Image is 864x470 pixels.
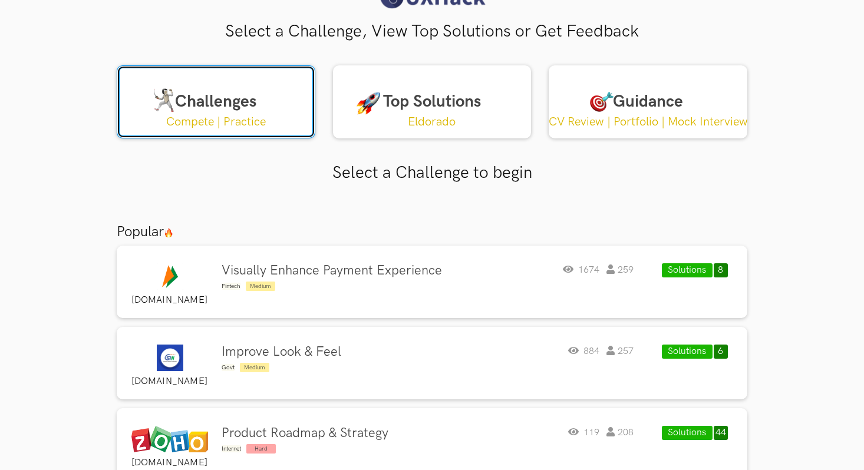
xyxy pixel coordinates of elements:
img: 🔥 [164,228,173,238]
span: 259 [606,264,634,276]
img: dartboard [590,88,614,112]
span: 884 [568,346,599,357]
h3: Popular [117,223,747,241]
span: 119 [568,427,599,438]
button: Solutions [662,345,713,359]
button: Solutions [662,263,713,277]
button: Solutions [662,426,713,440]
span: Medium [240,363,269,372]
img: rocket [357,91,380,115]
label: [DOMAIN_NAME] [126,457,213,469]
a: Guidance [549,65,747,138]
h4: Product Roadmap & Strategy [222,426,388,441]
span: 257 [606,346,634,357]
h3: Select a Challenge to begin [117,163,747,183]
h3: Select a Challenge, View Top Solutions or Get Feedback [117,21,747,42]
button: 6 [714,345,728,359]
img: ZohoSalesIQ logo [131,426,208,452]
a: Top Solutions [333,65,532,138]
h4: Visually Enhance Payment Experience [222,263,442,279]
span: 1674 [563,264,599,276]
button: 8 [714,263,728,277]
p: Eldorado [408,115,456,130]
span: Fintech [222,283,240,290]
label: [DOMAIN_NAME] [126,294,213,306]
p: Compete | Practice [166,115,266,130]
span: 208 [606,427,634,438]
a: GST Portal logo[DOMAIN_NAME]Improve Look & FeelGovt Medium884 257Solutions6 [126,327,738,399]
button: 44 [714,426,728,440]
img: Bhim logo [157,263,183,290]
span: Hard [246,444,276,454]
span: Govt [222,364,235,371]
span: Medium [246,282,275,291]
a: Bhim logo[DOMAIN_NAME]Visually Enhance Payment ExperienceFintech Medium1674 259Solutions8 [126,246,738,318]
h4: Improve Look & Feel [222,345,341,360]
img: GST Portal logo [157,345,183,371]
a: Challenges [117,65,315,138]
label: [DOMAIN_NAME] [126,376,213,388]
img: sword [152,88,176,112]
span: Internet [222,445,241,452]
p: CV Review | Portfolio | Mock Interview [549,115,748,130]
